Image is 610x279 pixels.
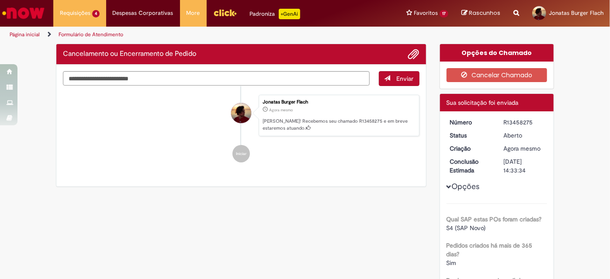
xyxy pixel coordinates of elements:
[269,107,293,113] span: Agora mesmo
[92,10,100,17] span: 4
[113,9,173,17] span: Despesas Corporativas
[503,131,544,140] div: Aberto
[63,86,419,172] ul: Histórico de tíquete
[263,118,415,131] p: [PERSON_NAME]! Recebemos seu chamado R13458275 e em breve estaremos atuando.
[250,9,300,19] div: Padroniza
[7,27,400,43] ul: Trilhas de página
[59,31,123,38] a: Formulário de Atendimento
[447,224,486,232] span: S4 (SAP Novo)
[269,107,293,113] time: 28/08/2025 14:33:29
[440,44,554,62] div: Opções do Chamado
[503,144,544,153] div: 28/08/2025 14:33:29
[444,118,497,127] dt: Número
[549,9,603,17] span: Jonatas Burger Flach
[397,75,414,83] span: Enviar
[503,157,544,175] div: [DATE] 14:33:34
[63,71,370,86] textarea: Digite sua mensagem aqui...
[503,145,541,152] time: 28/08/2025 14:33:29
[63,50,196,58] h2: Cancelamento ou Encerramento de Pedido Histórico de tíquete
[469,9,500,17] span: Rascunhos
[379,71,419,86] button: Enviar
[447,241,533,258] b: Pedidos criados há mais de 365 dias?
[231,103,251,123] div: Jonatas Burger Flach
[1,4,46,22] img: ServiceNow
[461,9,500,17] a: Rascunhos
[414,9,438,17] span: Favoritos
[503,118,544,127] div: R13458275
[444,157,497,175] dt: Conclusão Estimada
[279,9,300,19] p: +GenAi
[408,48,419,60] button: Adicionar anexos
[447,259,457,267] span: Sim
[263,100,415,105] div: Jonatas Burger Flach
[503,145,541,152] span: Agora mesmo
[447,68,548,82] button: Cancelar Chamado
[60,9,90,17] span: Requisições
[444,131,497,140] dt: Status
[447,99,519,107] span: Sua solicitação foi enviada
[447,215,542,223] b: Qual SAP estas POs foram criadas?
[187,9,200,17] span: More
[213,6,237,19] img: click_logo_yellow_360x200.png
[10,31,40,38] a: Página inicial
[440,10,448,17] span: 17
[63,95,419,137] li: Jonatas Burger Flach
[444,144,497,153] dt: Criação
